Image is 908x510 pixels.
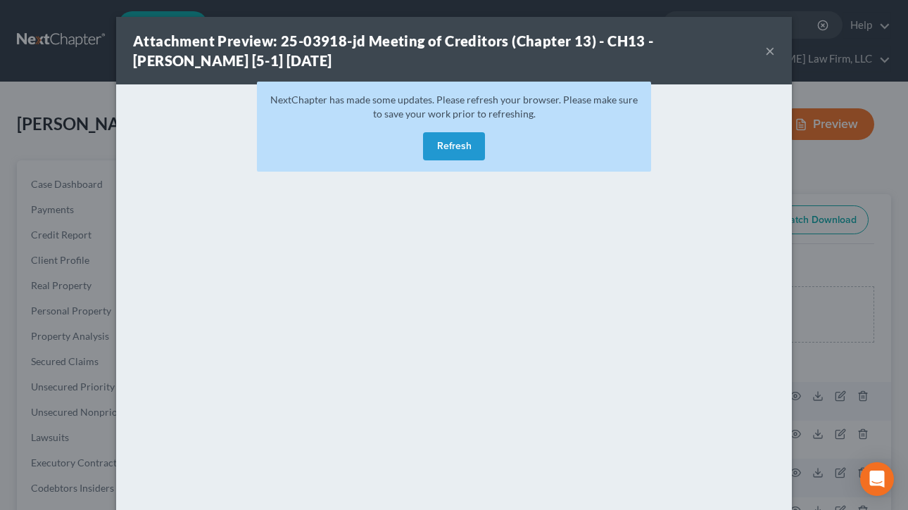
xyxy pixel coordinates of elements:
[423,132,485,160] button: Refresh
[765,42,775,59] button: ×
[133,32,654,69] strong: Attachment Preview: 25-03918-jd Meeting of Creditors (Chapter 13) - CH13 - [PERSON_NAME] [5-1] [D...
[270,94,638,120] span: NextChapter has made some updates. Please refresh your browser. Please make sure to save your wor...
[860,462,894,496] div: Open Intercom Messenger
